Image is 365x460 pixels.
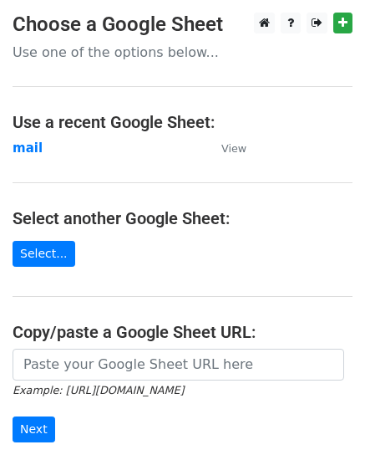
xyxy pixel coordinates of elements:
h4: Use a recent Google Sheet: [13,112,352,132]
input: Paste your Google Sheet URL here [13,349,344,381]
a: View [205,141,246,156]
h4: Copy/paste a Google Sheet URL: [13,322,352,342]
a: mail [13,141,43,156]
a: Select... [13,241,75,267]
h4: Select another Google Sheet: [13,208,352,228]
small: View [221,142,246,155]
h3: Choose a Google Sheet [13,13,352,37]
p: Use one of the options below... [13,43,352,61]
small: Example: [URL][DOMAIN_NAME] [13,384,184,396]
input: Next [13,417,55,442]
